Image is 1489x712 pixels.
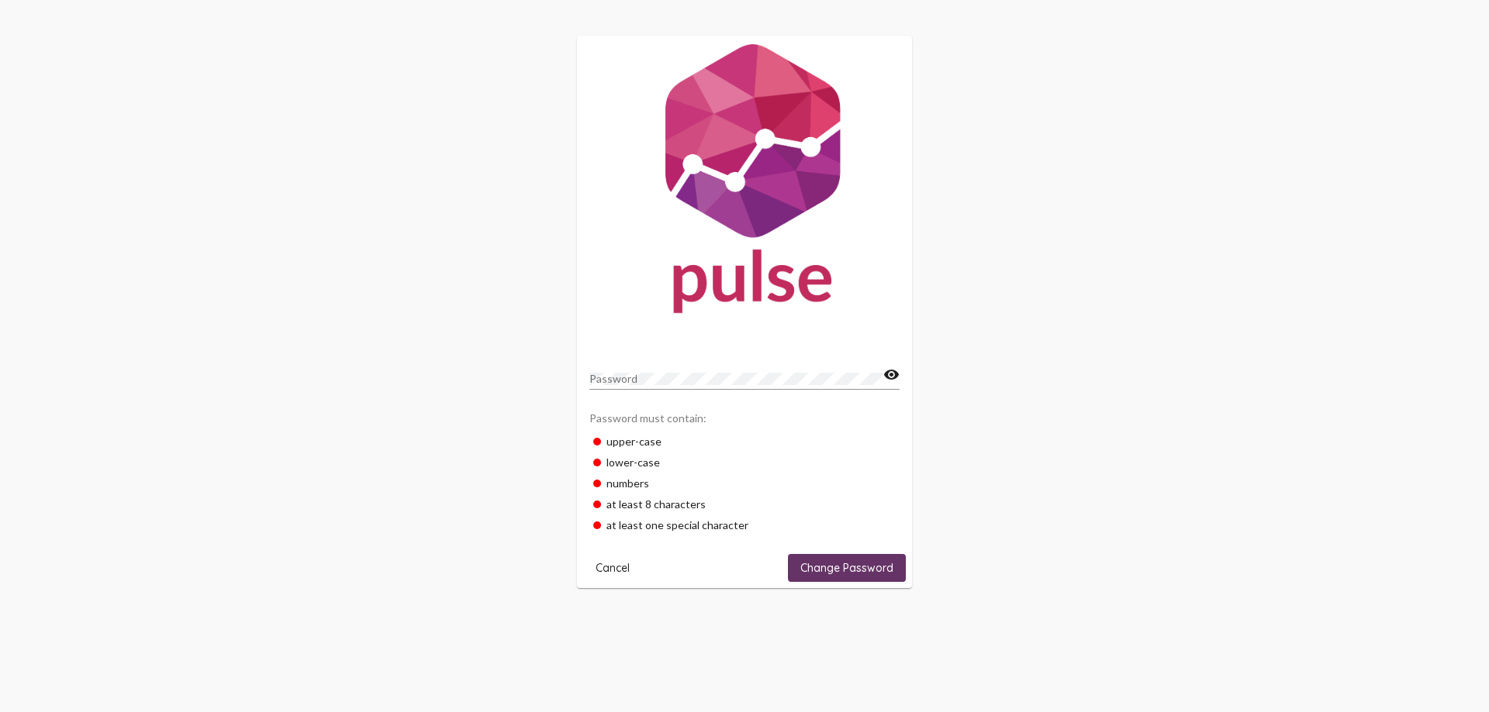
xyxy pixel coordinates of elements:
[596,561,630,575] span: Cancel
[577,36,912,328] img: Pulse For Good Logo
[788,554,906,582] button: Change Password
[589,473,900,494] div: numbers
[589,514,900,535] div: at least one special character
[800,561,893,575] span: Change Password
[589,494,900,514] div: at least 8 characters
[883,366,900,384] mat-icon: visibility
[589,404,900,431] div: Password must contain:
[583,554,642,582] button: Cancel
[589,452,900,473] div: lower-case
[589,431,900,452] div: upper-case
